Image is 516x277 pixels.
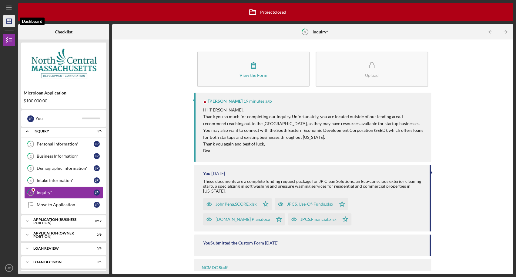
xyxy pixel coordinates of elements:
div: $100,000.00 [24,98,104,103]
a: 3Demographic Information*JP [24,162,103,174]
div: 0 / 5 [91,260,102,264]
div: [DOMAIN_NAME] Plan.docx [215,217,270,222]
div: [PERSON_NAME] [208,99,242,104]
div: Inquiry* [37,190,94,195]
div: JPCS.Financial.xlsx [300,217,336,222]
div: LOAN REVIEW [33,247,86,250]
div: JPCS. Use-Of-Funds.xlsx [287,202,333,207]
b: Checklist [55,29,72,34]
div: Move to Application [37,202,94,207]
a: 1Personal Information*JP [24,138,103,150]
tspan: 5 [30,191,32,195]
img: Product logo [21,46,106,82]
p: Bea [203,147,425,154]
button: [DOMAIN_NAME] Plan.docx [203,213,285,225]
time: 2025-09-27 00:08 [265,241,278,245]
div: NCMDC Staff [202,265,227,270]
a: 5Inquiry*JP [24,186,103,199]
button: JPCS. Use-Of-Funds.xlsx [275,198,348,210]
div: 0 / 6 [91,129,102,133]
button: JP [3,262,15,274]
div: JohnPena.SCORE.xlsx [215,202,256,207]
div: Intake Information* [37,178,94,183]
div: J P [94,141,100,147]
button: Upload [316,52,428,87]
div: 0 / 9 [91,233,102,237]
div: J P [94,177,100,183]
time: 2025-09-27 00:11 [211,171,225,176]
a: 2Business Information*JP [24,150,103,162]
div: 0 / 12 [91,219,102,223]
p: Hi [PERSON_NAME], [203,107,425,113]
div: 0 / 8 [91,247,102,250]
a: Move to ApplicationJP [24,199,103,211]
div: Business Information* [37,154,94,159]
div: APPLICATION (BUSINESS PORTION) [33,218,86,225]
div: View the Form [240,73,267,77]
div: You Submitted the Custom Form [203,241,264,245]
div: J P [94,190,100,196]
tspan: 2 [30,154,32,158]
div: J P [94,153,100,159]
button: JPCS.Financial.xlsx [288,213,351,225]
div: J P [27,115,34,122]
div: APPLICATION (OWNER PORTION) [33,231,86,238]
p: Thank you again and best of luck, [203,141,425,147]
div: These documents are a complete funding request package for JP Clean Solutions, an Eco-conscious e... [203,179,423,193]
text: JP [7,266,11,270]
tspan: 1 [30,142,32,146]
button: JohnPena.SCORE.xlsx [203,198,272,210]
div: J P [94,202,100,208]
b: Inquiry* [313,29,328,34]
div: J P [94,165,100,171]
tspan: 3 [30,166,32,170]
div: INQUIRY [33,129,86,133]
button: View the Form [197,52,310,87]
p: Thank you so much for completing our inquiry. Unfortunately, you are located outside of our lendi... [203,113,425,141]
div: You [35,113,82,124]
div: Project closed [245,5,286,20]
div: Upload [365,73,379,77]
div: LOAN DECISION [33,260,86,264]
time: 2025-09-29 13:58 [243,99,272,104]
tspan: 5 [304,30,306,34]
div: Personal Information* [37,142,94,146]
div: Demographic Information* [37,166,94,171]
tspan: 4 [30,179,32,183]
div: Microloan Application [24,91,104,95]
a: 4Intake Information*JP [24,174,103,186]
div: You [203,171,210,176]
